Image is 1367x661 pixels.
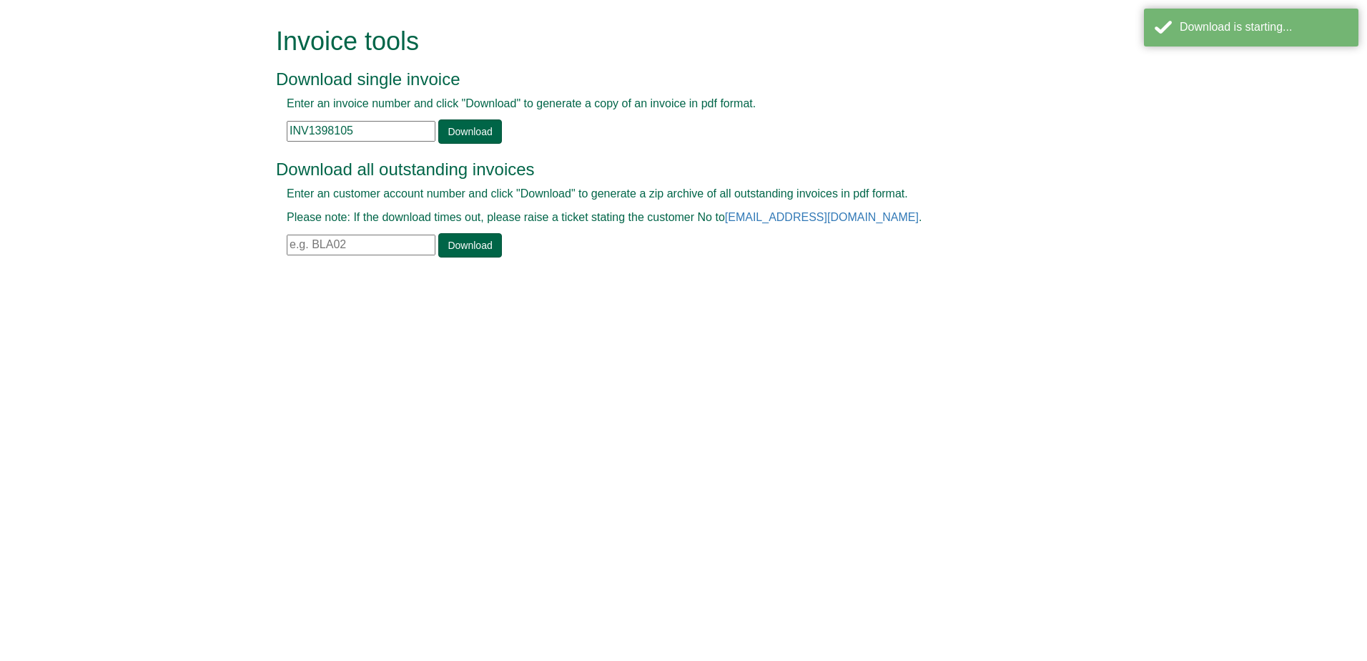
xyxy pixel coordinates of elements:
p: Please note: If the download times out, please raise a ticket stating the customer No to . [287,210,1048,226]
a: [EMAIL_ADDRESS][DOMAIN_NAME] [725,211,919,223]
input: e.g. INV1234 [287,121,435,142]
h3: Download all outstanding invoices [276,160,1059,179]
h1: Invoice tools [276,27,1059,56]
h3: Download single invoice [276,70,1059,89]
p: Enter an customer account number and click "Download" to generate a zip archive of all outstandin... [287,186,1048,202]
div: Download is starting... [1180,19,1348,36]
a: Download [438,119,501,144]
a: Download [438,233,501,258]
p: Enter an invoice number and click "Download" to generate a copy of an invoice in pdf format. [287,96,1048,112]
input: e.g. BLA02 [287,235,435,255]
